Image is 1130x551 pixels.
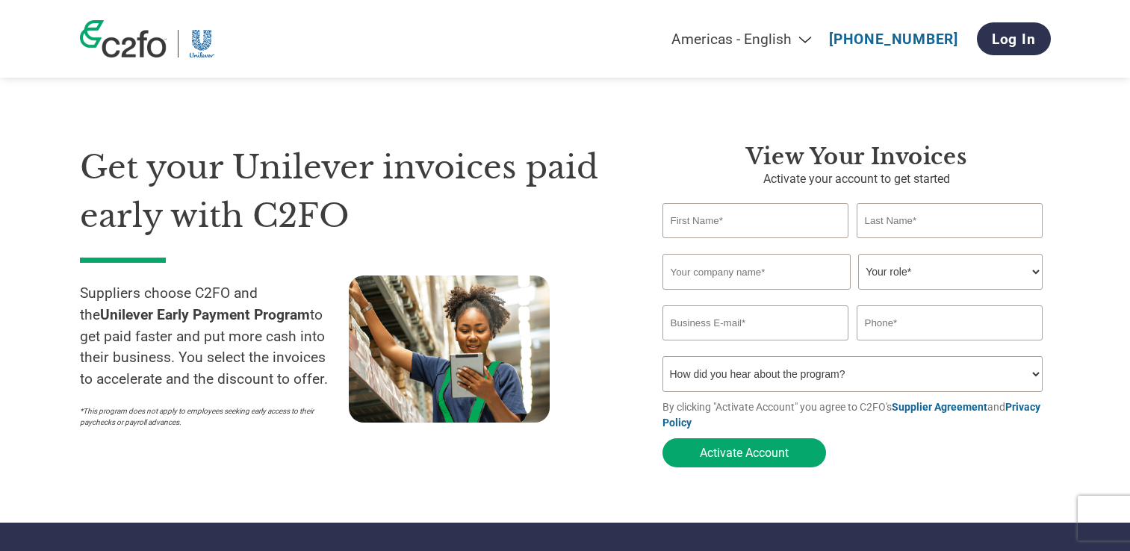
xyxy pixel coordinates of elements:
[662,342,849,350] div: Inavlid Email Address
[858,254,1043,290] select: Title/Role
[662,401,1040,429] a: Privacy Policy
[80,283,349,390] p: Suppliers choose C2FO and the to get paid faster and put more cash into their business. You selec...
[80,405,334,428] p: *This program does not apply to employees seeking early access to their paychecks or payroll adva...
[662,170,1051,188] p: Activate your account to get started
[857,203,1043,238] input: Last Name*
[100,306,310,323] strong: Unilever Early Payment Program
[190,30,215,57] img: Unilever
[349,275,550,423] img: supply chain worker
[892,401,987,413] a: Supplier Agreement
[662,438,826,467] button: Activate Account
[662,305,849,340] input: Invalid Email format
[662,143,1051,170] h3: View Your Invoices
[80,20,167,57] img: c2fo logo
[662,240,849,248] div: Invalid first name or first name is too long
[662,399,1051,431] p: By clicking "Activate Account" you agree to C2FO's and
[857,305,1043,340] input: Phone*
[977,22,1051,55] a: Log In
[857,342,1043,350] div: Inavlid Phone Number
[80,143,618,240] h1: Get your Unilever invoices paid early with C2FO
[662,203,849,238] input: First Name*
[662,291,1043,299] div: Invalid company name or company name is too long
[829,31,958,48] a: [PHONE_NUMBER]
[662,254,851,290] input: Your company name*
[857,240,1043,248] div: Invalid last name or last name is too long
